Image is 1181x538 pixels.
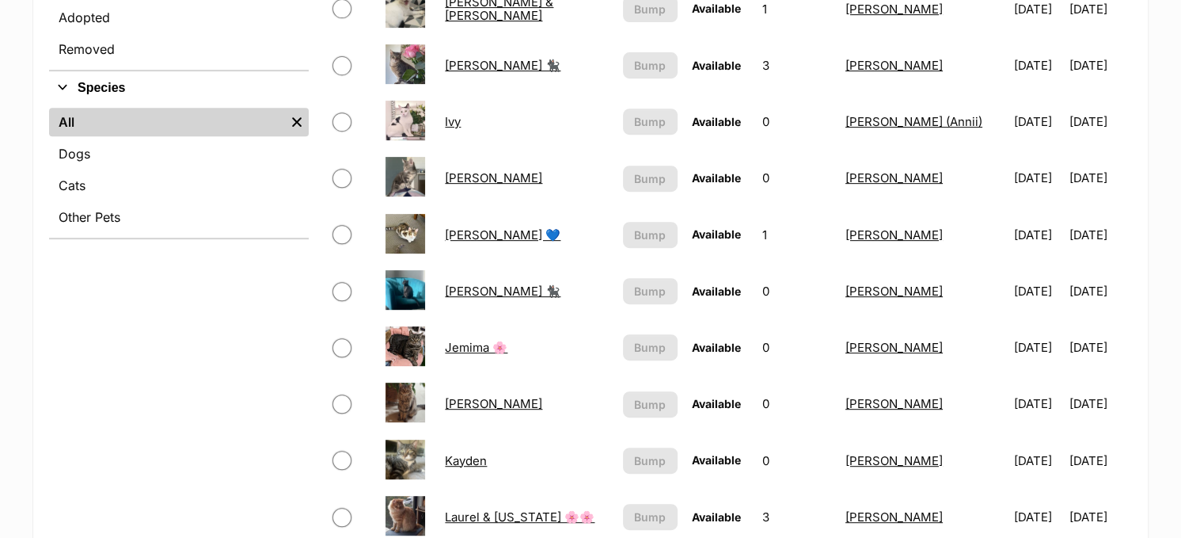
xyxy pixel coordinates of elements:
td: [DATE] [1007,151,1068,205]
button: Species [49,78,309,98]
button: Bump [623,334,678,361]
span: Available [692,59,741,72]
span: Bump [634,227,666,243]
img: Ivy [385,101,425,140]
a: [PERSON_NAME] 💙 [445,227,560,242]
a: [PERSON_NAME] (Annii) [845,114,982,129]
a: [PERSON_NAME] [845,170,943,185]
button: Bump [623,166,678,192]
td: [DATE] [1007,376,1068,431]
td: 0 [755,433,837,488]
a: [PERSON_NAME] [845,284,943,299]
a: Other Pets [49,203,309,231]
img: Laurel & Montana 🌸🌸 [385,496,425,536]
a: [PERSON_NAME] [845,58,943,73]
a: [PERSON_NAME] [845,340,943,355]
button: Bump [623,52,678,78]
img: Jarvis Cocker 💙 [385,214,425,254]
a: [PERSON_NAME] [845,453,943,468]
td: [DATE] [1007,433,1068,488]
a: Laurel & [US_STATE] 🌸🌸 [445,509,594,525]
span: Bump [634,396,666,413]
span: Bump [634,452,666,469]
a: All [49,108,285,136]
span: Bump [634,1,666,17]
a: Removed [49,35,309,63]
span: Available [692,115,741,128]
td: 3 [755,38,837,93]
td: [DATE] [1069,264,1130,319]
td: 0 [755,320,837,375]
a: [PERSON_NAME] [845,2,943,17]
a: Jemima 🌸 [445,340,507,355]
button: Bump [623,109,678,135]
div: Species [49,105,309,238]
td: [DATE] [1007,264,1068,319]
td: 0 [755,94,837,149]
td: [DATE] [1007,208,1068,262]
span: Bump [634,57,666,74]
span: Bump [634,509,666,525]
a: [PERSON_NAME] [445,170,542,185]
span: Bump [634,170,666,187]
span: Available [692,284,741,298]
button: Bump [623,278,678,304]
td: [DATE] [1069,38,1130,93]
a: Kayden [445,453,487,468]
span: Available [692,341,741,354]
a: [PERSON_NAME] [845,396,943,411]
td: [DATE] [1069,433,1130,488]
span: Available [692,227,741,241]
a: [PERSON_NAME] [845,509,943,525]
td: [DATE] [1007,38,1068,93]
td: [DATE] [1007,320,1068,375]
td: [DATE] [1069,320,1130,375]
td: [DATE] [1007,94,1068,149]
a: [PERSON_NAME] [445,396,542,411]
span: Available [692,397,741,410]
td: 0 [755,376,837,431]
a: Adopted [49,3,309,32]
span: Available [692,453,741,467]
span: Available [692,510,741,524]
a: Remove filter [285,108,309,136]
a: Cats [49,171,309,200]
td: 1 [755,208,837,262]
button: Bump [623,391,678,418]
a: [PERSON_NAME] 🐈‍⬛ [445,58,560,73]
button: Bump [623,222,678,248]
span: Bump [634,339,666,356]
td: [DATE] [1069,94,1130,149]
td: [DATE] [1069,208,1130,262]
a: Dogs [49,139,309,168]
span: Bump [634,113,666,130]
a: Ivy [445,114,461,129]
img: Humphrey 🐈‍⬛ [385,44,425,84]
a: [PERSON_NAME] [845,227,943,242]
td: [DATE] [1069,376,1130,431]
span: Available [692,171,741,185]
img: Jemima 🌸 [385,326,425,366]
td: [DATE] [1069,151,1130,205]
span: Bump [634,283,666,300]
td: 0 [755,151,837,205]
span: Available [692,2,741,15]
button: Bump [623,504,678,530]
a: [PERSON_NAME] 🐈‍⬛ [445,284,560,299]
td: 0 [755,264,837,319]
button: Bump [623,448,678,474]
